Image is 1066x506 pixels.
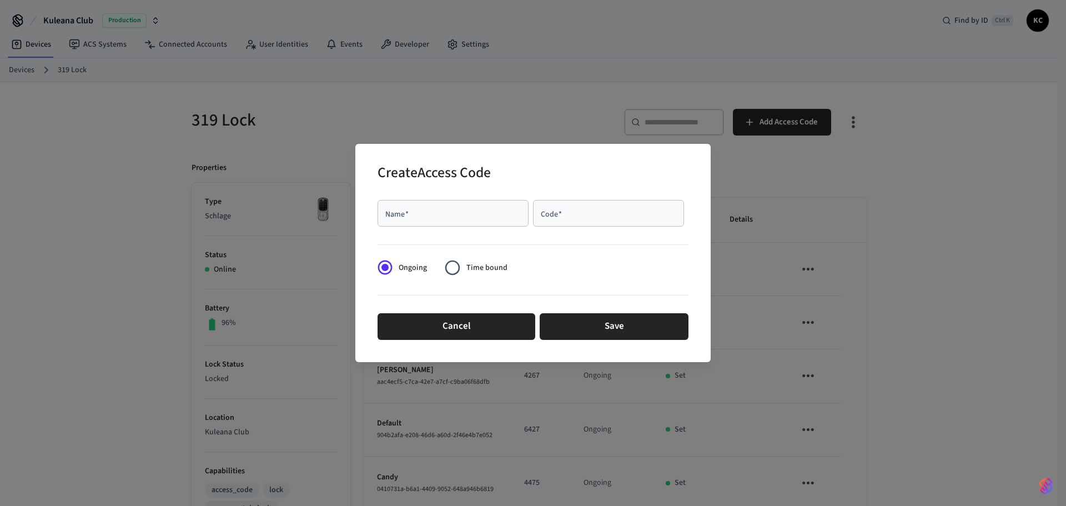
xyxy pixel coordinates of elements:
button: Save [540,313,688,340]
img: SeamLogoGradient.69752ec5.svg [1039,477,1053,495]
span: Time bound [466,262,507,274]
span: Ongoing [399,262,427,274]
h2: Create Access Code [378,157,491,191]
button: Cancel [378,313,535,340]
